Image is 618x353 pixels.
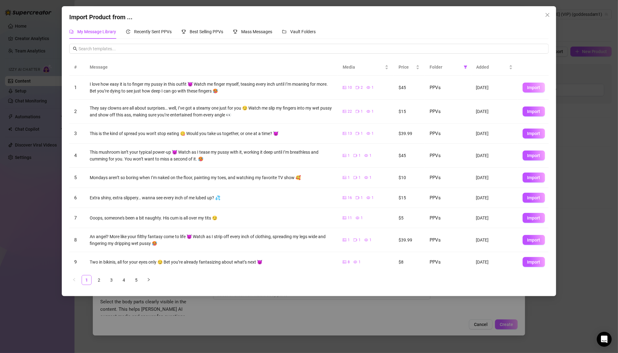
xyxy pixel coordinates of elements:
[94,275,104,285] a: 2
[372,131,374,137] span: 1
[182,29,186,34] span: trophy
[90,215,333,221] div: Ooops, someone's been a bit naughty. His cum is all over my tits 😏
[359,175,361,181] span: 1
[348,259,350,265] span: 8
[471,228,518,252] td: [DATE]
[527,131,540,136] span: Import
[74,85,77,90] span: 1
[523,129,545,138] button: Import
[364,176,368,179] span: eye
[74,153,77,158] span: 4
[361,85,363,91] span: 2
[348,237,350,243] span: 1
[131,275,141,285] li: 5
[523,173,545,183] button: Import
[69,59,85,76] th: #
[527,215,540,220] span: Import
[394,208,425,228] td: $5
[372,85,374,91] span: 1
[394,252,425,272] td: $8
[90,233,333,247] div: An angel? More like your filthy fantasy come to life 😈 Watch as I strip off every inch of clothin...
[527,238,540,242] span: Import
[471,76,518,100] td: [DATE]
[527,260,540,265] span: Import
[430,237,441,243] span: PPVs
[354,260,357,264] span: eye
[523,151,545,161] button: Import
[394,100,425,124] td: $15
[348,215,352,221] span: 11
[462,62,469,72] span: filter
[476,64,508,70] span: Added
[361,131,363,137] span: 1
[69,13,133,21] span: Import Product from ...
[471,124,518,144] td: [DATE]
[74,259,77,265] span: 9
[74,195,77,201] span: 6
[343,132,346,135] span: picture
[372,195,374,201] span: 1
[361,195,363,201] span: 1
[430,175,441,180] span: PPVs
[354,154,357,157] span: video-camera
[367,110,370,113] span: eye
[343,110,346,113] span: picture
[119,275,129,285] a: 4
[523,193,545,203] button: Import
[356,86,359,89] span: video-camera
[394,76,425,100] td: $45
[394,144,425,168] td: $45
[69,275,79,285] li: Previous Page
[69,29,74,34] span: comment
[369,237,372,243] span: 1
[359,153,361,159] span: 1
[348,131,352,137] span: 13
[394,59,425,76] th: Price
[338,59,394,76] th: Media
[367,132,370,135] span: eye
[471,188,518,208] td: [DATE]
[361,215,363,221] span: 1
[543,12,553,17] span: Close
[523,257,545,267] button: Import
[90,149,333,162] div: This mushroom isn’t your typical power-up 😈 Watch as I tease my pussy with it, working it deep un...
[74,215,77,221] span: 7
[348,153,350,159] span: 1
[367,86,370,89] span: eye
[361,109,363,115] span: 1
[394,228,425,252] td: $39.99
[527,195,540,200] span: Import
[134,29,172,34] span: Recently Sent PPVs
[343,216,346,220] span: picture
[132,275,141,285] a: 5
[364,154,368,157] span: eye
[430,109,441,114] span: PPVs
[144,275,154,285] li: Next Page
[290,29,316,34] span: Vault Folders
[90,194,333,201] div: Extra shiny, extra slippery… wanna see every inch of me lubed up? 💦
[107,275,116,285] a: 3
[74,237,77,243] span: 8
[471,208,518,228] td: [DATE]
[348,85,352,91] span: 10
[471,168,518,188] td: [DATE]
[394,168,425,188] td: $10
[359,237,361,243] span: 1
[343,260,346,264] span: picture
[69,275,79,285] button: left
[72,278,76,282] span: left
[364,238,368,242] span: eye
[367,196,370,200] span: eye
[527,85,540,90] span: Import
[523,213,545,223] button: Import
[348,109,352,115] span: 22
[343,196,346,200] span: picture
[359,259,361,265] span: 1
[73,47,77,51] span: search
[369,175,372,181] span: 1
[74,131,77,136] span: 3
[82,275,92,285] li: 1
[343,64,384,70] span: Media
